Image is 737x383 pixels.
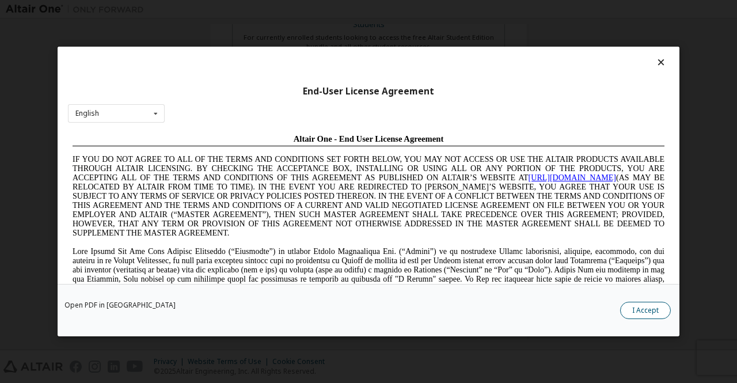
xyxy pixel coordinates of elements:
[64,302,176,309] a: Open PDF in [GEOGRAPHIC_DATA]
[75,110,99,117] div: English
[461,44,548,52] a: [URL][DOMAIN_NAME]
[226,5,376,14] span: Altair One - End User License Agreement
[68,86,669,97] div: End-User License Agreement
[620,302,671,319] button: I Accept
[5,117,597,200] span: Lore Ipsumd Sit Ame Cons Adipisc Elitseddo (“Eiusmodte”) in utlabor Etdolo Magnaaliqua Eni. (“Adm...
[5,25,597,108] span: IF YOU DO NOT AGREE TO ALL OF THE TERMS AND CONDITIONS SET FORTH BELOW, YOU MAY NOT ACCESS OR USE...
